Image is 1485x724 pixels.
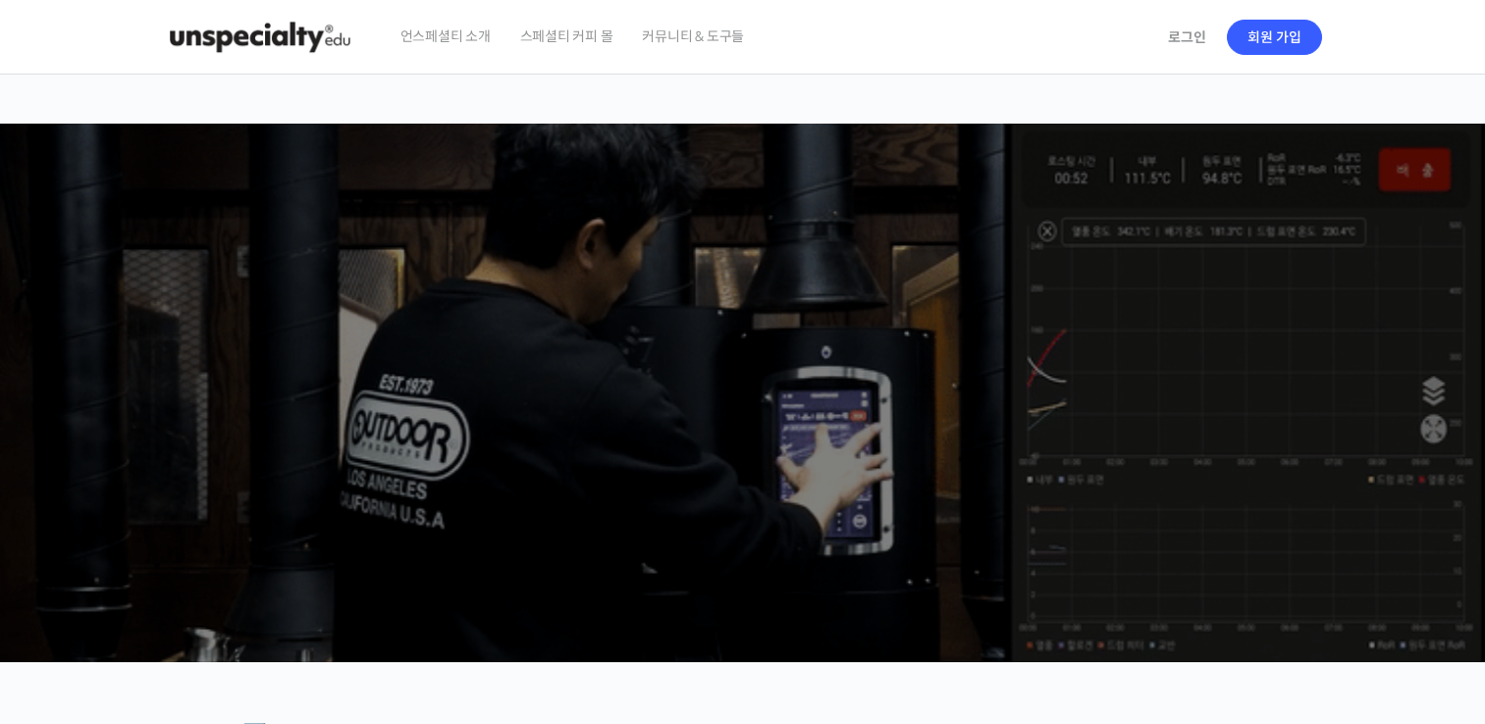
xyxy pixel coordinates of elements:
a: 회원 가입 [1227,20,1322,55]
a: 로그인 [1156,15,1218,60]
p: [PERSON_NAME]을 다하는 당신을 위해, 최고와 함께 만든 커피 클래스 [20,300,1466,399]
p: 시간과 장소에 구애받지 않고, 검증된 커리큘럼으로 [20,408,1466,436]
